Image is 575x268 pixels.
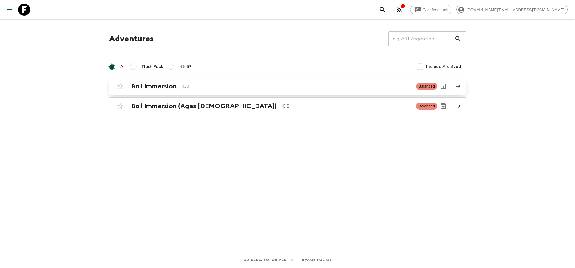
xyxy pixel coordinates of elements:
[298,257,332,263] a: Privacy Policy
[131,82,177,90] h2: Bali Immersion
[4,4,16,16] button: menu
[416,83,437,90] span: Balanced
[419,8,451,12] span: Give feedback
[142,64,163,70] span: Flash Pack
[376,4,388,16] button: search adventures
[181,83,411,90] p: ID2
[109,78,466,95] a: Bali ImmersionID2BalancedArchive
[243,257,286,263] a: Guides & Tutorials
[437,100,449,112] button: Archive
[456,5,568,14] div: [DOMAIN_NAME][EMAIL_ADDRESS][DOMAIN_NAME]
[109,97,466,115] a: Bali Immersion (Ages [DEMOGRAPHIC_DATA])IDBBalancedArchive
[120,64,126,70] span: All
[109,33,154,45] h1: Adventures
[410,5,451,14] a: Give feedback
[131,102,277,110] h2: Bali Immersion (Ages [DEMOGRAPHIC_DATA])
[426,64,461,70] span: Include Archived
[463,8,567,12] span: [DOMAIN_NAME][EMAIL_ADDRESS][DOMAIN_NAME]
[437,80,449,92] button: Archive
[388,30,454,47] input: e.g. AR1, Argentina
[416,103,437,110] span: Balanced
[179,64,192,70] span: 45-59
[281,103,411,110] p: IDB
